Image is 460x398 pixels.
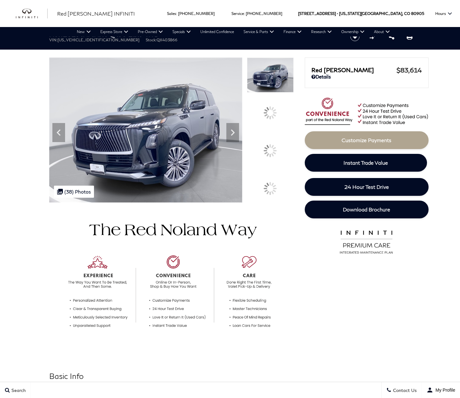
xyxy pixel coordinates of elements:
[305,154,427,172] a: Instant Trade Value
[49,38,57,42] span: VIN:
[305,259,429,359] iframe: YouTube video player
[391,388,417,393] span: Contact Us
[16,9,48,19] a: infiniti
[246,11,282,16] a: [PHONE_NUMBER]
[57,38,139,42] span: [US_VEHICLE_IDENTIFICATION_NUMBER]
[311,66,422,74] a: Red [PERSON_NAME] $83,614
[306,27,337,37] a: Research
[305,131,429,149] a: Customize Payments
[343,160,388,166] span: Instant Trade Value
[305,201,429,218] a: Download Brochure
[167,11,176,16] span: Sales
[311,66,397,73] span: Red [PERSON_NAME]
[133,27,168,37] a: Pre-Owned
[146,38,157,42] span: Stock:
[96,27,133,37] a: Express Store
[369,32,378,41] button: Compare vehicle
[231,11,244,16] span: Service
[239,27,279,37] a: Service & Parts
[305,178,429,196] a: 24 Hour Test Drive
[57,10,135,17] a: Red [PERSON_NAME] INFINITI
[298,11,424,16] a: [STREET_ADDRESS] • [US_STATE][GEOGRAPHIC_DATA], CO 80905
[422,382,460,398] button: user-profile-menu
[244,11,245,16] span: :
[157,38,177,42] span: QX403866
[343,206,390,212] span: Download Brochure
[344,184,389,190] span: 24 Hour Test Drive
[49,370,294,382] h2: Basic Info
[49,58,243,202] img: New 2025 BLACK OBSIDIAN INFINITI Luxe 4WD image 1
[72,27,96,37] a: New
[336,229,397,254] img: infinitipremiumcare.png
[342,137,391,143] span: Customize Payments
[279,27,306,37] a: Finance
[176,11,177,16] span: :
[196,27,239,37] a: Unlimited Confidence
[311,74,422,79] a: Details
[54,186,94,198] div: (38) Photos
[168,27,196,37] a: Specials
[247,58,293,93] img: New 2025 BLACK OBSIDIAN INFINITI Luxe 4WD image 1
[369,27,395,37] a: About
[16,9,48,19] img: INFINITI
[337,27,369,37] a: Ownership
[10,388,26,393] span: Search
[397,66,422,74] span: $83,614
[433,388,455,393] span: My Profile
[72,27,395,37] nav: Main Navigation
[178,11,215,16] a: [PHONE_NUMBER]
